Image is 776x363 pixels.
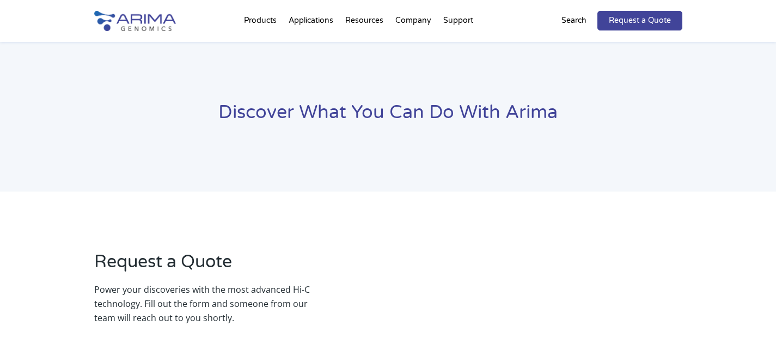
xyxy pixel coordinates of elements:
[94,282,310,325] p: Power your discoveries with the most advanced Hi-C technology. Fill out the form and someone from...
[94,250,310,282] h2: Request a Quote
[94,11,176,31] img: Arima-Genomics-logo
[597,11,682,30] a: Request a Quote
[561,14,586,28] p: Search
[94,100,682,133] h1: Discover What You Can Do With Arima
